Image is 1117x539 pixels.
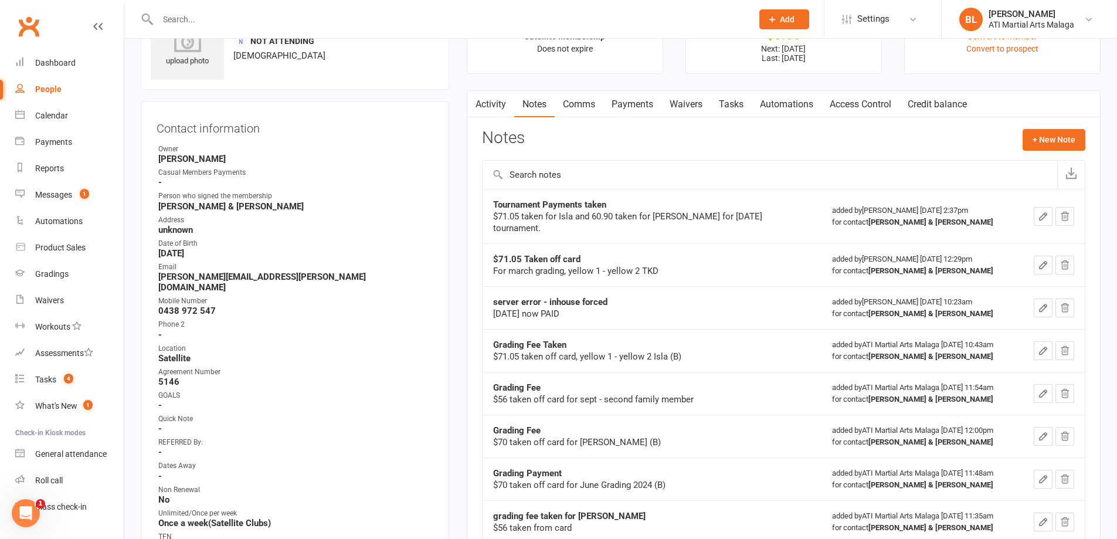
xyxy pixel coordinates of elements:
strong: Grading Fee [493,425,541,436]
div: Tasks [35,375,56,384]
h3: Notes [482,129,525,150]
strong: [PERSON_NAME] & [PERSON_NAME] [868,309,993,318]
div: for contact [832,394,1008,405]
div: General attendance [35,449,107,459]
a: Calendar [15,103,124,129]
a: Tasks [711,91,752,118]
strong: Once a week(Satellite Clubs) [158,518,433,528]
a: Automations [15,208,124,235]
div: What's New [35,401,77,411]
div: Payments [35,137,72,147]
div: for contact [832,216,1008,228]
div: for contact [832,436,1008,448]
a: Messages 1 [15,182,124,208]
div: Casual Members Payments [158,167,433,178]
span: Not Attending [250,36,314,46]
div: Reports [35,164,64,173]
span: 1 [36,499,45,509]
div: added by ATI Martial Arts Malaga [DATE] 11:48am [832,467,1008,491]
div: added by ATI Martial Arts Malaga [DATE] 12:00pm [832,425,1008,448]
p: Next: [DATE] Last: [DATE] [697,44,871,63]
div: Date of Birth [158,238,433,249]
strong: No [158,494,433,505]
a: Automations [752,91,821,118]
div: Mobile Number [158,296,433,307]
div: [DATE] now PAID [493,308,786,320]
strong: - [158,423,433,434]
a: Convert to prospect [966,44,1038,53]
div: for contact [832,479,1008,491]
strong: - [158,330,433,340]
strong: [PERSON_NAME] & [PERSON_NAME] [868,438,993,446]
a: Product Sales [15,235,124,261]
div: added by [PERSON_NAME] [DATE] 12:29pm [832,253,1008,277]
div: Email [158,262,433,273]
a: What's New1 [15,393,124,419]
div: Agreement Number [158,367,433,378]
div: Non Renewal [158,484,433,496]
strong: grading fee taken for [PERSON_NAME] [493,511,646,521]
span: 1 [83,400,93,410]
div: Person who signed the membership [158,191,433,202]
a: Dashboard [15,50,124,76]
strong: - [158,471,433,482]
a: Activity [467,91,514,118]
div: Product Sales [35,243,86,252]
div: GOALS [158,390,433,401]
strong: server error - inhouse forced [493,297,607,307]
strong: [PERSON_NAME][EMAIL_ADDRESS][PERSON_NAME][DOMAIN_NAME] [158,272,433,293]
div: Phone 2 [158,319,433,330]
div: for contact [832,522,1008,534]
div: $71.05 taken for Isla and 60.90 taken for [PERSON_NAME] for [DATE] tournament. [493,211,786,234]
div: BL [959,8,983,31]
strong: [PERSON_NAME] & [PERSON_NAME] [868,480,993,489]
a: Waivers [15,287,124,314]
a: Gradings [15,261,124,287]
div: added by [PERSON_NAME] [DATE] 2:37pm [832,205,1008,228]
strong: [PERSON_NAME] & [PERSON_NAME] [868,395,993,404]
strong: Satellite [158,353,433,364]
strong: 5146 [158,377,433,387]
a: Access Control [821,91,899,118]
div: Dates Away [158,460,433,472]
div: Automations [35,216,83,226]
div: People [35,84,62,94]
a: Payments [603,91,661,118]
a: Comms [555,91,603,118]
div: Messages [35,190,72,199]
a: Class kiosk mode [15,494,124,520]
div: Quick Note [158,413,433,425]
a: Workouts [15,314,124,340]
a: Reports [15,155,124,182]
a: Assessments [15,340,124,367]
span: Add [780,15,795,24]
div: $56 taken from card [493,522,786,534]
div: Gradings [35,269,69,279]
div: REFERRED By: [158,437,433,448]
div: ATI Martial Arts Malaga [989,19,1074,30]
div: added by [PERSON_NAME] [DATE] 10:23am [832,296,1008,320]
a: Credit balance [899,91,975,118]
button: + New Note [1023,129,1085,150]
div: $71.05 taken off card, yellow 1 - yellow 2 Isla (B) [493,351,786,362]
span: [DEMOGRAPHIC_DATA] [233,50,325,61]
div: Dashboard [35,58,76,67]
div: $70 taken off card for [PERSON_NAME] (B) [493,436,786,448]
strong: 0438 972 547 [158,306,433,316]
strong: - [158,400,433,411]
div: added by ATI Martial Arts Malaga [DATE] 11:54am [832,382,1008,405]
div: For march grading, yellow 1 - yellow 2 TKD [493,265,786,277]
strong: [PERSON_NAME] & [PERSON_NAME] [868,523,993,532]
h3: Contact information [157,117,433,135]
div: $56 taken off card for sept - second family member [493,394,786,405]
a: Clubworx [14,12,43,41]
span: Settings [857,6,889,32]
a: Payments [15,129,124,155]
strong: - [158,177,433,188]
div: Roll call [35,476,63,485]
div: Waivers [35,296,64,305]
div: Owner [158,144,433,155]
div: for contact [832,265,1008,277]
div: added by ATI Martial Arts Malaga [DATE] 10:43am [832,339,1008,362]
div: Address [158,215,433,226]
